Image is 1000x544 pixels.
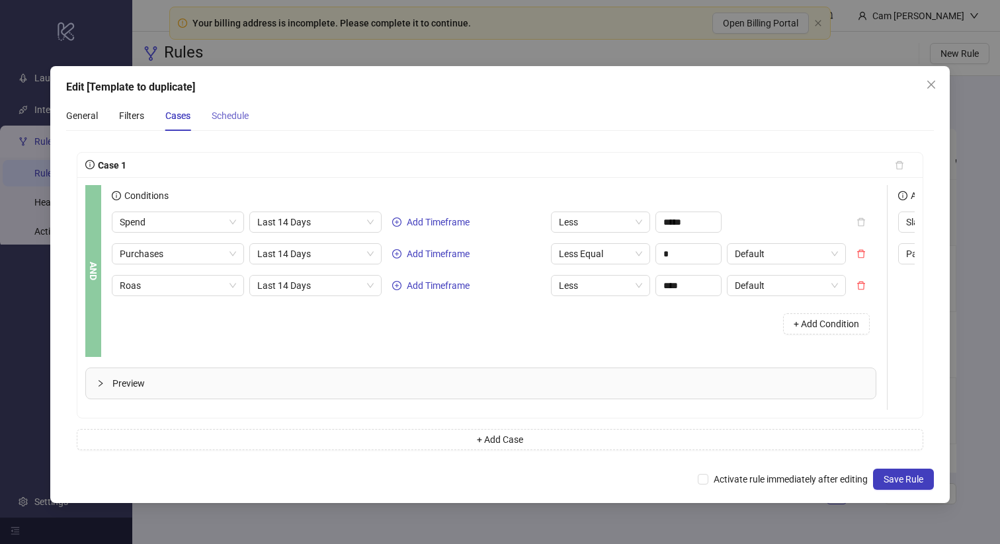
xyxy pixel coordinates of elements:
[873,469,934,490] button: Save Rule
[392,217,401,227] span: plus-circle
[97,379,104,387] span: collapsed
[165,108,190,123] div: Cases
[120,276,236,295] span: Roas
[846,212,876,233] button: delete
[921,74,942,95] button: Close
[856,249,866,258] span: delete
[120,212,236,232] span: Spend
[86,368,876,399] div: Preview
[735,244,838,264] span: Default
[112,191,121,200] span: info-circle
[66,108,98,123] div: General
[121,190,169,201] span: Conditions
[257,276,374,295] span: Last 14 Days
[846,275,876,296] button: delete
[66,79,935,95] div: Edit [Template to duplicate]
[856,281,866,290] span: delete
[407,249,470,259] span: Add Timeframe
[407,217,470,227] span: Add Timeframe
[392,249,401,258] span: plus-circle
[477,434,523,445] span: + Add Case
[119,108,144,123] div: Filters
[77,429,924,450] button: + Add Case
[120,244,236,264] span: Purchases
[387,278,475,293] button: Add Timeframe
[708,472,873,486] span: Activate rule immediately after editing
[907,190,942,201] span: Actions
[392,281,401,290] span: plus-circle
[559,276,642,295] span: Less
[95,160,126,171] span: Case 1
[846,243,876,264] button: delete
[559,244,642,264] span: Less Equal
[884,155,915,176] button: delete
[112,376,865,391] span: Preview
[86,262,101,280] b: AND
[212,108,249,123] div: Schedule
[794,319,859,329] span: + Add Condition
[257,244,374,264] span: Last 14 Days
[559,212,642,232] span: Less
[926,79,937,90] span: close
[387,246,475,262] button: Add Timeframe
[387,214,475,230] button: Add Timeframe
[884,474,923,485] span: Save Rule
[783,313,870,334] button: + Add Condition
[898,191,907,200] span: info-circle
[735,276,838,295] span: Default
[257,212,374,232] span: Last 14 Days
[85,160,95,169] span: info-circle
[407,280,470,291] span: Add Timeframe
